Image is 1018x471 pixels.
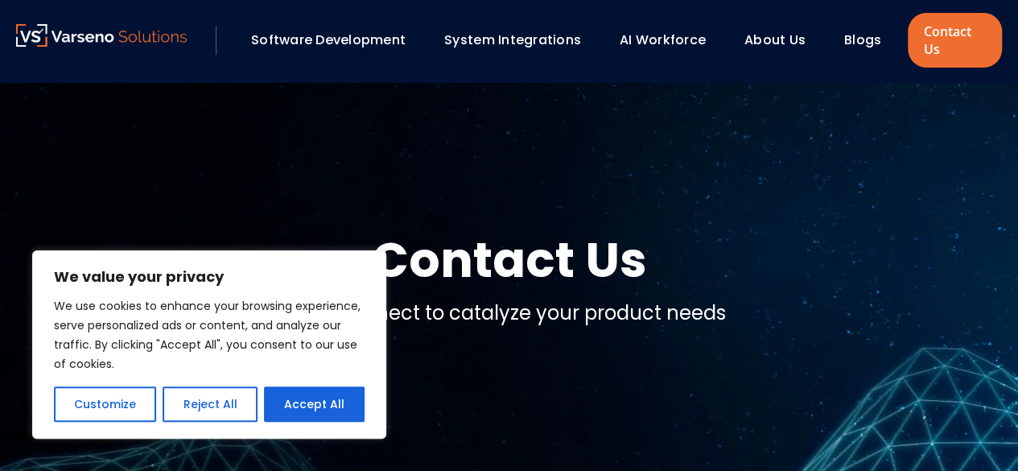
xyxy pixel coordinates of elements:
[251,31,406,49] a: Software Development
[54,267,365,287] p: We value your privacy
[620,31,706,49] a: AI Workforce
[264,386,365,422] button: Accept All
[372,228,647,292] h1: Contact Us
[16,24,187,56] a: Varseno Solutions – Product Engineering & IT Services
[243,27,428,54] div: Software Development
[844,31,881,49] a: Blogs
[163,386,257,422] button: Reject All
[292,299,726,328] p: Let’s connect to catalyze your product needs
[836,27,904,54] div: Blogs
[736,27,828,54] div: About Us
[444,31,581,49] a: System Integrations
[744,31,806,49] a: About Us
[908,13,1002,68] a: Contact Us
[436,27,604,54] div: System Integrations
[612,27,728,54] div: AI Workforce
[54,296,365,374] p: We use cookies to enhance your browsing experience, serve personalized ads or content, and analyz...
[16,24,187,47] img: Varseno Solutions – Product Engineering & IT Services
[54,386,156,422] button: Customize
